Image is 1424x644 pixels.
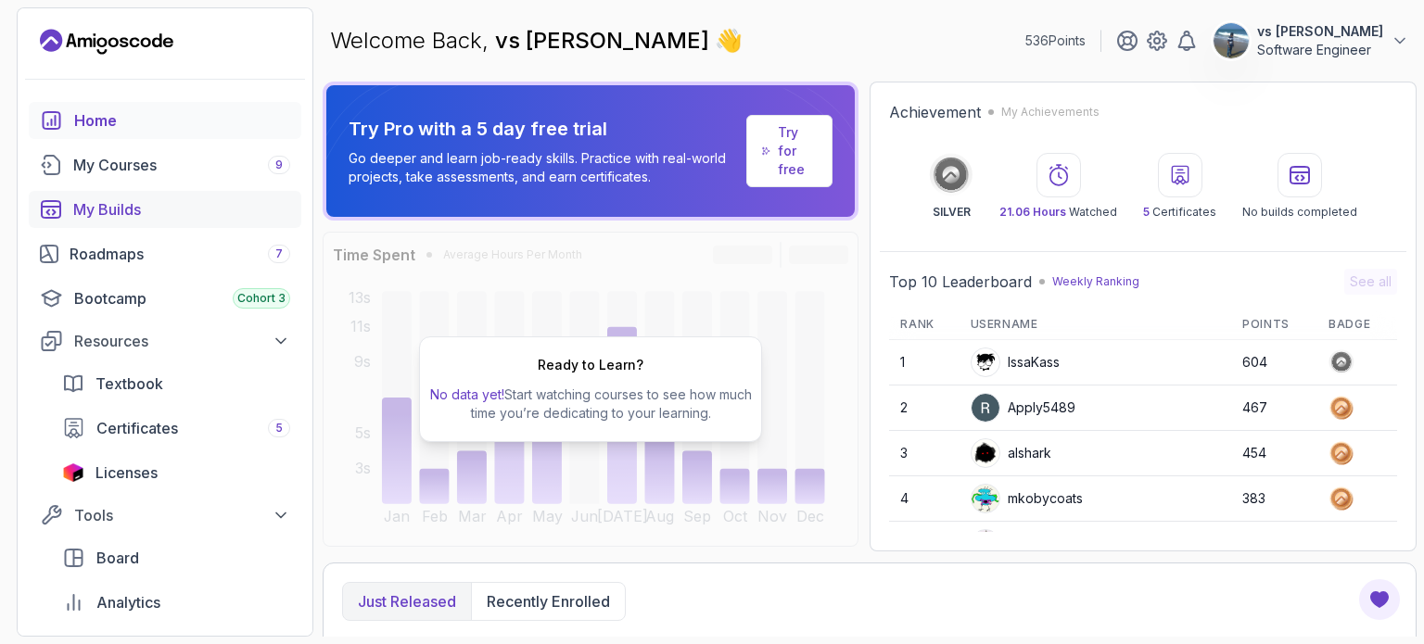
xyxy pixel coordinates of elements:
span: Certificates [96,417,178,439]
th: Rank [889,309,959,340]
div: [PERSON_NAME].delaguia [971,529,1167,559]
span: 21.06 Hours [999,205,1066,219]
a: licenses [51,454,301,491]
div: Home [74,109,290,132]
h2: Top 10 Leaderboard [889,271,1032,293]
td: 467 [1231,385,1317,431]
p: Start watching courses to see how much time you’re dedicating to your learning. [427,385,754,423]
th: Points [1231,309,1317,340]
td: 1 [889,340,959,385]
a: courses [29,146,301,183]
span: Textbook [95,373,163,395]
p: Weekly Ranking [1052,274,1139,289]
th: Badge [1317,309,1397,340]
p: No builds completed [1242,205,1357,220]
img: user profile image [972,439,999,467]
td: 3 [889,431,959,476]
a: builds [29,191,301,228]
td: 358 [1231,522,1317,567]
button: Resources [29,324,301,358]
div: Resources [74,330,290,352]
p: My Achievements [1001,105,1100,120]
h2: Achievement [889,101,981,123]
td: 383 [1231,476,1317,522]
p: Recently enrolled [487,590,610,612]
div: Bootcamp [74,287,290,309]
a: Landing page [40,27,173,57]
p: Certificates [1143,205,1216,220]
td: 604 [1231,340,1317,385]
th: Username [960,309,1232,340]
button: Just released [343,583,471,620]
a: board [51,539,301,576]
a: roadmaps [29,235,301,272]
span: No data yet! [430,386,504,402]
span: 5 [1143,205,1150,219]
td: 4 [889,476,959,522]
button: Tools [29,499,301,532]
a: certificates [51,410,301,447]
td: 454 [1231,431,1317,476]
span: Cohort 3 [237,291,286,306]
span: vs [PERSON_NAME] [495,27,715,54]
span: Licenses [95,461,158,484]
div: My Courses [73,154,290,176]
td: 5 [889,522,959,567]
a: bootcamp [29,280,301,317]
button: Recently enrolled [471,583,625,620]
button: Open Feedback Button [1357,577,1402,622]
div: alshark [971,438,1051,468]
span: Board [96,547,139,569]
p: Watched [999,205,1117,220]
img: user profile image [972,348,999,376]
div: IssaKass [971,347,1060,377]
span: 👋 [712,22,749,60]
td: 2 [889,385,959,431]
div: Apply5489 [971,393,1075,423]
span: 5 [275,421,283,436]
p: 536 Points [1025,32,1086,50]
a: Try for free [778,123,817,179]
a: textbook [51,365,301,402]
p: Welcome Back, [330,26,743,56]
span: 7 [275,246,283,261]
a: Try for free [746,115,833,187]
a: analytics [51,584,301,621]
div: My Builds [73,198,290,221]
p: vs [PERSON_NAME] [1257,22,1383,41]
span: Analytics [96,591,160,613]
div: Tools [74,504,290,526]
p: Just released [358,590,456,612]
div: Roadmaps [70,243,290,265]
h2: Ready to Learn? [538,356,643,374]
img: user profile image [972,394,999,422]
img: default monster avatar [972,485,999,512]
button: user profile imagevs [PERSON_NAME]Software Engineer [1213,22,1409,59]
span: 9 [275,158,283,172]
img: jetbrains icon [62,463,84,482]
img: user profile image [1214,23,1249,58]
p: Go deeper and learn job-ready skills. Practice with real-world projects, take assessments, and ea... [349,149,739,186]
p: SILVER [933,205,971,220]
img: default monster avatar [972,530,999,558]
div: mkobycoats [971,484,1083,513]
button: See all [1344,269,1397,295]
p: Try Pro with a 5 day free trial [349,116,739,142]
a: home [29,102,301,139]
p: Software Engineer [1257,41,1383,59]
